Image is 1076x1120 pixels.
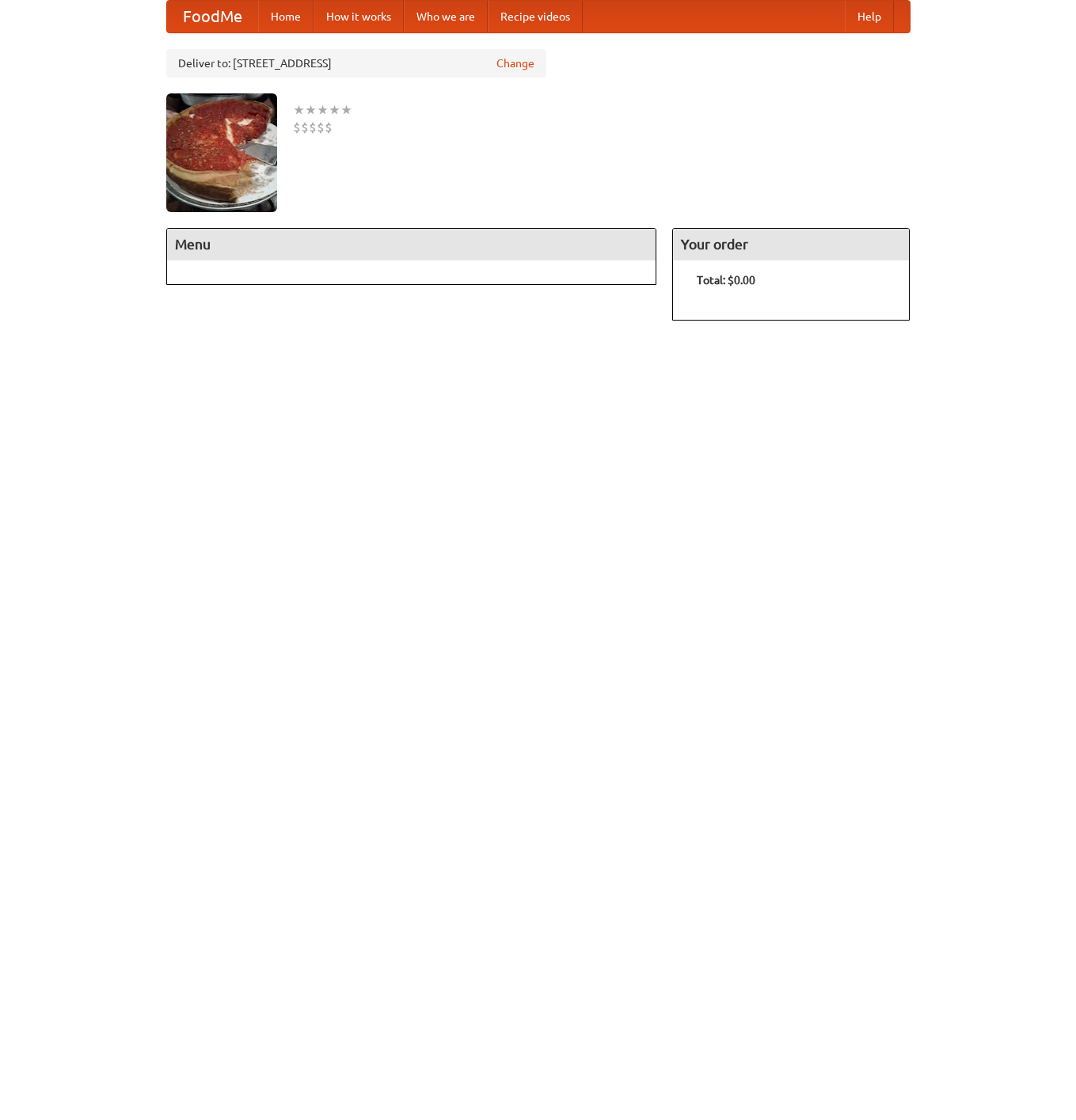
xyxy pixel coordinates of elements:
a: Home [258,1,314,32]
img: angular.jpg [166,93,277,212]
li: $ [325,119,333,136]
li: $ [293,119,301,136]
a: How it works [314,1,404,32]
div: Deliver to: [STREET_ADDRESS] [166,49,546,78]
a: Recipe videos [488,1,583,32]
a: FoodMe [167,1,258,32]
h4: Menu [167,229,656,260]
a: Who we are [404,1,488,32]
li: $ [317,119,325,136]
a: Change [496,55,534,71]
li: $ [309,119,317,136]
li: $ [301,119,309,136]
li: ★ [340,101,352,119]
li: ★ [305,101,317,119]
li: ★ [293,101,305,119]
li: ★ [329,101,340,119]
b: Total: $0.00 [697,274,755,287]
a: Help [845,1,894,32]
li: ★ [317,101,329,119]
h4: Your order [673,229,909,260]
